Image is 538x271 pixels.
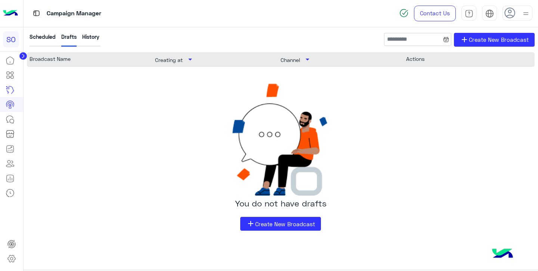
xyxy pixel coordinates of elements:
span: add [246,219,255,228]
div: Broadcast Name [30,55,155,64]
img: tab [465,9,473,18]
p: Campaign Manager [47,9,101,19]
div: Scheduled [30,33,56,47]
div: SO [3,31,19,47]
p: You do not have drafts [27,198,535,208]
img: tab [32,9,41,18]
a: Contact Us [414,6,456,21]
img: hulul-logo.png [489,241,516,267]
span: Create New Broadcast [255,221,315,227]
span: add [460,35,469,44]
span: Channel [281,57,300,63]
a: tab [461,6,476,21]
span: Create New Broadcast [469,35,529,44]
div: Drafts [61,33,77,47]
a: addCreate New Broadcast [454,33,535,47]
div: Actions [406,55,532,64]
span: arrow_drop_down [183,55,197,64]
a: addCreate New Broadcast [240,217,321,231]
div: History [82,33,99,47]
span: Creating at [155,57,183,63]
img: Logo [3,6,18,21]
img: tab [485,9,494,18]
img: no apps [225,84,337,196]
img: profile [521,9,531,18]
span: arrow_drop_down [300,55,315,64]
img: spinner [399,9,408,18]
